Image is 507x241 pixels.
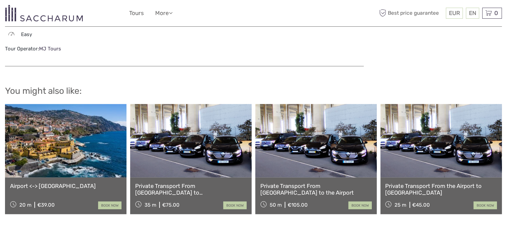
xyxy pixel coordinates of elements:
div: Tour Operator: [5,45,177,52]
a: Airport <-> [GEOGRAPHIC_DATA] [10,183,121,189]
span: 35 m [145,202,156,208]
div: €105.00 [288,202,308,208]
span: 25 m [395,202,407,208]
span: EUR [449,10,460,16]
a: Private Transport From [GEOGRAPHIC_DATA] to [GEOGRAPHIC_DATA] [135,183,247,196]
span: 0 [493,10,499,16]
div: €39.00 [37,202,55,208]
div: €75.00 [162,202,180,208]
a: book now [348,202,372,209]
a: More [155,8,173,18]
a: book now [474,202,497,209]
a: book now [223,202,247,209]
p: We're away right now. Please check back later! [9,12,75,17]
span: 50 m [270,202,282,208]
img: 3281-7c2c6769-d4eb-44b0-bed6-48b5ed3f104e_logo_small.png [5,5,83,21]
button: Open LiveChat chat widget [77,10,85,18]
a: MJ Tours [39,46,61,52]
a: Tours [129,8,144,18]
a: book now [98,202,121,209]
span: Easy [21,31,32,37]
a: Private Transport From the Airport to [GEOGRAPHIC_DATA] [386,183,497,196]
span: Best price guarantee [378,8,444,19]
div: €45.00 [413,202,430,208]
span: 20 m [19,202,31,208]
a: Private Transport From [GEOGRAPHIC_DATA] to the Airport [260,183,372,196]
div: EN [466,8,479,19]
h2: You might also like: [5,86,502,96]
